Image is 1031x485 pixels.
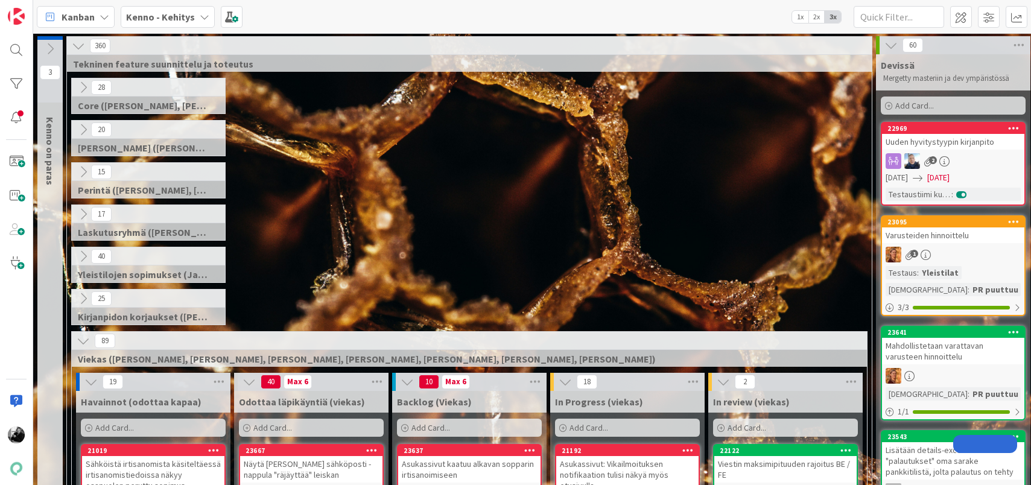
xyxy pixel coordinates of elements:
div: [DEMOGRAPHIC_DATA] [886,283,968,296]
span: 2 [735,375,755,389]
span: 17 [91,207,112,221]
p: Mergetty masteriin ja dev ympäristössä [883,74,1023,83]
div: Max 6 [287,379,308,385]
span: Havainnot (odottaa kapaa) [81,396,201,408]
div: 22122 [720,446,857,455]
div: PR puuttuu [969,387,1021,401]
div: TL [882,368,1024,384]
span: Add Card... [728,422,766,433]
div: [DEMOGRAPHIC_DATA] [886,387,968,401]
span: 40 [261,375,281,389]
span: 1 / 1 [898,405,909,418]
span: 1 [910,250,918,258]
span: 3 / 3 [898,301,909,314]
img: KM [8,426,25,443]
span: 2x [808,11,825,23]
span: : [951,188,953,201]
div: Lisätään details-exceliin "palautukset" oma sarake pankkitilistä, jolta palautus on tehty [882,442,1024,480]
span: 19 [103,375,123,389]
span: Backlog (Viekas) [397,396,472,408]
div: 22969 [882,123,1024,134]
span: 20 [91,122,112,137]
span: Yleistilojen sopimukset (Jaakko, VilleP, TommiL, Simo) [78,268,210,281]
div: Uuden hyvitystyypin kirjanpito [882,134,1024,150]
div: 3/3 [882,300,1024,315]
span: 2 [929,156,937,164]
div: 23095 [882,217,1024,227]
div: 23641 [887,328,1024,337]
div: 22122 [714,445,857,456]
span: Perintä (Jaakko, PetriH, MikkoV, Pasi) [78,184,210,196]
span: : [968,283,969,296]
span: Tekninen feature suunnittelu ja toteutus [73,58,857,70]
div: 23095 [887,218,1024,226]
div: 23543 [882,431,1024,442]
span: In Progress (viekas) [555,396,643,408]
span: 360 [90,39,110,53]
div: 23637 [398,445,541,456]
div: 23543Lisätään details-exceliin "palautukset" oma sarake pankkitilistä, jolta palautus on tehty [882,431,1024,480]
span: Viekas (Samuli, Saara, Mika, Pirjo, Keijo, TommiHä, Rasmus) [78,353,852,365]
div: Mahdollistetaan varattavan varusteen hinnoittelu [882,338,1024,364]
span: Add Card... [95,422,134,433]
div: 23667 [246,446,382,455]
span: Add Card... [411,422,450,433]
span: Add Card... [895,100,934,111]
div: Testaus [886,266,917,279]
div: TL [882,247,1024,262]
div: PR puuttuu [969,283,1021,296]
div: 22969 [887,124,1024,133]
span: 40 [91,249,112,264]
div: 22969Uuden hyvitystyypin kirjanpito [882,123,1024,150]
div: 23095Varusteiden hinnoittelu [882,217,1024,243]
b: Kenno - Kehitys [126,11,195,23]
div: 23637 [404,446,541,455]
span: : [968,387,969,401]
div: 23667Näytä [PERSON_NAME] sähköposti -nappula "räjäyttää" leiskan [240,445,382,483]
span: : [917,266,919,279]
input: Quick Filter... [854,6,944,28]
div: Viestin maksimipituuden rajoitus BE / FE [714,456,857,483]
div: 21192 [562,446,699,455]
img: Visit kanbanzone.com [8,8,25,25]
img: TL [886,368,901,384]
div: Asukassivut kaatuu alkavan sopparin irtisanoimiseen [398,456,541,483]
span: 15 [91,165,112,179]
div: Näytä [PERSON_NAME] sähköposti -nappula "räjäyttää" leiskan [240,456,382,483]
span: 28 [91,80,112,95]
div: Varusteiden hinnoittelu [882,227,1024,243]
span: Kenno on paras [44,117,56,185]
span: Kirjanpidon korjaukset (Jussi, JaakkoHä) [78,311,210,323]
div: 23543 [887,433,1024,441]
span: 25 [91,291,112,306]
span: Laskutusryhmä (Antti, Keijo) [78,226,210,238]
span: Halti (Sebastian, VilleH, Riikka, Antti, MikkoV, PetriH, PetriM) [78,142,210,154]
div: 22122Viestin maksimipituuden rajoitus BE / FE [714,445,857,483]
span: 1x [792,11,808,23]
span: Add Card... [569,422,608,433]
div: 23667 [240,445,382,456]
span: Add Card... [253,422,292,433]
div: 21192 [556,445,699,456]
span: 60 [903,38,923,52]
div: Testaustiimi kurkkaa [886,188,951,201]
span: Odottaa läpikäyntiä (viekas) [239,396,365,408]
span: 3 [40,65,60,80]
img: TL [886,247,901,262]
span: Kanban [62,10,95,24]
div: Max 6 [445,379,466,385]
span: 89 [95,334,115,348]
img: JJ [904,153,920,169]
span: 18 [577,375,597,389]
div: 23641 [882,327,1024,338]
div: 23641Mahdollistetaan varattavan varusteen hinnoittelu [882,327,1024,364]
img: avatar [8,460,25,477]
div: JJ [882,153,1024,169]
div: Yleistilat [919,266,962,279]
span: In review (viekas) [713,396,790,408]
span: 3x [825,11,841,23]
span: [DATE] [927,171,950,184]
span: [DATE] [886,171,908,184]
span: Core (Pasi, Jussi, JaakkoHä, Jyri, Leo, MikkoK, Väinö, MattiH) [78,100,210,112]
span: Devissä [881,59,915,71]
